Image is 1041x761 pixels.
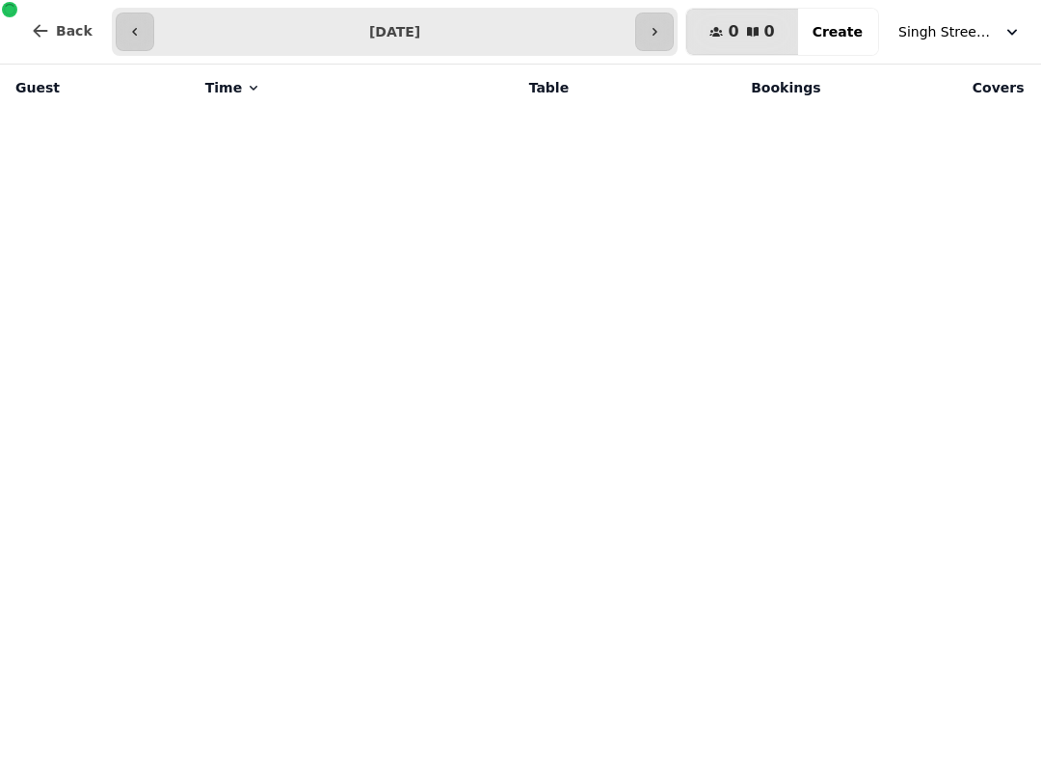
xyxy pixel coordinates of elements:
button: Singh Street Bruntsfield [887,14,1033,49]
th: Table [409,65,580,111]
span: Time [205,78,242,97]
span: Create [813,25,863,39]
span: 0 [728,24,738,39]
span: Singh Street Bruntsfield [898,22,995,41]
button: Time [205,78,261,97]
span: Back [56,24,93,38]
span: 0 [764,24,775,39]
button: 00 [686,9,797,55]
th: Covers [833,65,1036,111]
th: Bookings [580,65,832,111]
button: Back [15,8,108,54]
button: Create [797,9,878,55]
